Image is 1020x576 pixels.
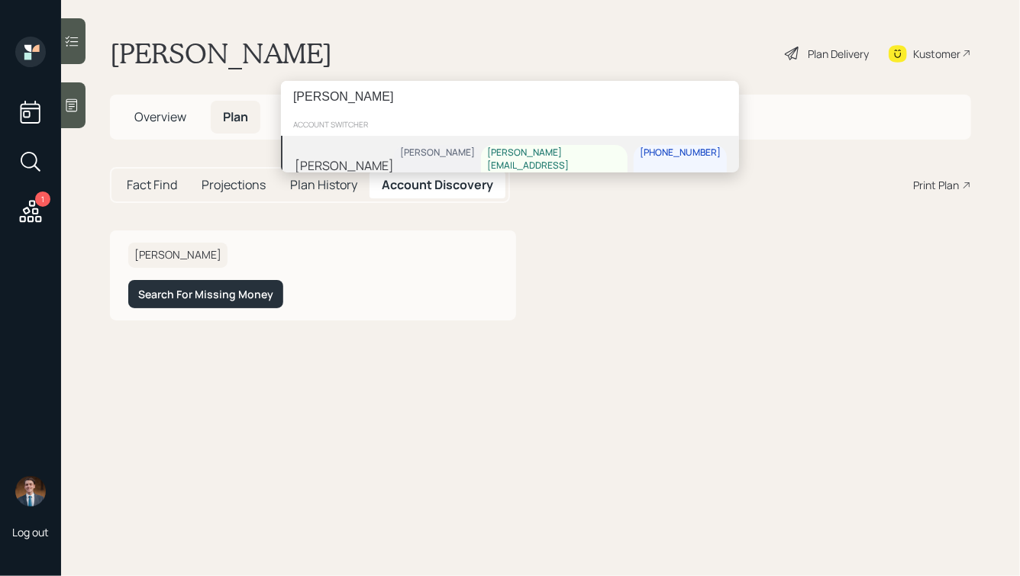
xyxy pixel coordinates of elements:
[281,81,739,113] input: Type a command or search…
[487,146,621,185] div: [PERSON_NAME][EMAIL_ADDRESS][DOMAIN_NAME]
[295,156,394,175] div: [PERSON_NAME]
[281,113,739,136] div: account switcher
[640,146,721,159] div: [PHONE_NUMBER]
[400,146,475,159] div: [PERSON_NAME]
